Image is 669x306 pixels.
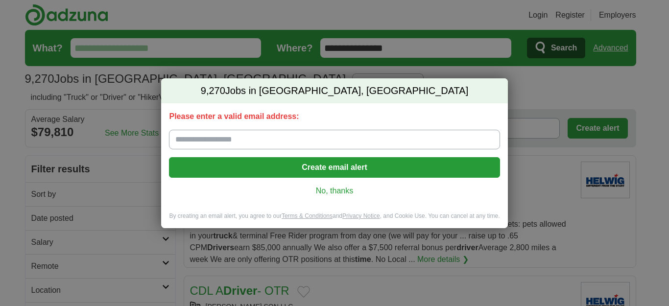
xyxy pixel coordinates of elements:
[177,186,492,196] a: No, thanks
[342,212,380,219] a: Privacy Notice
[161,78,507,104] h2: Jobs in [GEOGRAPHIC_DATA], [GEOGRAPHIC_DATA]
[201,84,225,98] span: 9,270
[282,212,333,219] a: Terms & Conditions
[169,157,500,178] button: Create email alert
[169,111,500,122] label: Please enter a valid email address:
[161,212,507,228] div: By creating an email alert, you agree to our and , and Cookie Use. You can cancel at any time.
